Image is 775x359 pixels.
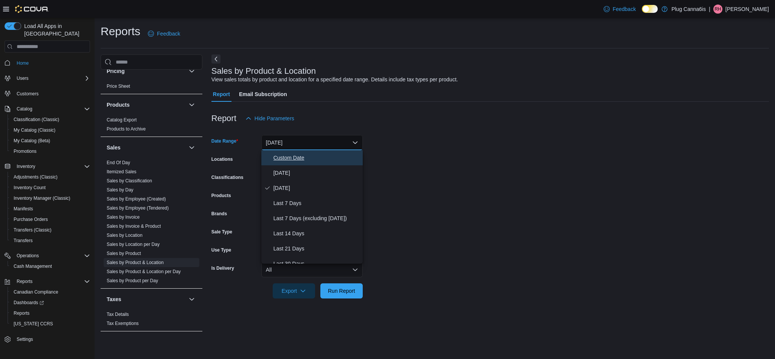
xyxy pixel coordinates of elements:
[273,183,360,193] span: [DATE]
[8,172,93,182] button: Adjustments (Classic)
[14,310,30,316] span: Reports
[107,278,158,284] span: Sales by Product per Day
[107,214,140,220] span: Sales by Invoice
[11,298,90,307] span: Dashboards
[261,150,363,264] div: Select listbox
[613,5,636,13] span: Feedback
[101,82,202,94] div: Pricing
[107,205,169,211] span: Sales by Employee (Tendered)
[14,58,90,67] span: Home
[107,242,160,247] a: Sales by Location per Day
[14,104,35,113] button: Catalog
[320,283,363,298] button: Run Report
[11,173,90,182] span: Adjustments (Classic)
[107,320,139,326] span: Tax Exemptions
[107,269,181,275] span: Sales by Product & Location per Day
[14,216,48,222] span: Purchase Orders
[11,126,90,135] span: My Catalog (Classic)
[11,183,49,192] a: Inventory Count
[107,233,143,238] a: Sales by Location
[273,199,360,208] span: Last 7 Days
[17,91,39,97] span: Customers
[107,187,134,193] span: Sales by Day
[11,298,47,307] a: Dashboards
[11,225,90,235] span: Transfers (Classic)
[211,247,231,253] label: Use Type
[107,311,129,317] span: Tax Details
[11,215,90,224] span: Purchase Orders
[11,236,90,245] span: Transfers
[11,215,51,224] a: Purchase Orders
[107,169,137,174] a: Itemized Sales
[8,193,93,204] button: Inventory Manager (Classic)
[8,182,93,193] button: Inventory Count
[8,135,93,146] button: My Catalog (Beta)
[8,235,93,246] button: Transfers
[107,126,146,132] a: Products to Archive
[211,54,221,64] button: Next
[255,115,294,122] span: Hide Parameters
[14,59,32,68] a: Home
[14,300,44,306] span: Dashboards
[273,229,360,238] span: Last 14 Days
[239,87,287,102] span: Email Subscription
[17,75,28,81] span: Users
[671,5,706,14] p: Plug Canna6is
[8,308,93,319] button: Reports
[107,169,137,175] span: Itemized Sales
[328,287,355,295] span: Run Report
[11,262,55,271] a: Cash Management
[11,147,90,156] span: Promotions
[11,194,73,203] a: Inventory Manager (Classic)
[14,148,37,154] span: Promotions
[211,193,231,199] label: Products
[642,5,658,13] input: Dark Mode
[107,83,130,89] span: Price Sheet
[107,321,139,326] a: Tax Exemptions
[11,225,54,235] a: Transfers (Classic)
[187,67,196,76] button: Pricing
[211,67,316,76] h3: Sales by Product & Location
[14,263,52,269] span: Cash Management
[725,5,769,14] p: [PERSON_NAME]
[21,22,90,37] span: Load All Apps in [GEOGRAPHIC_DATA]
[107,269,181,274] a: Sales by Product & Location per Day
[713,5,722,14] div: Ryan Hannaby
[101,158,202,288] div: Sales
[107,160,130,165] a: End Of Day
[11,173,61,182] a: Adjustments (Classic)
[101,310,202,331] div: Taxes
[8,287,93,297] button: Canadian Compliance
[14,227,51,233] span: Transfers (Classic)
[11,204,36,213] a: Manifests
[273,168,360,177] span: [DATE]
[11,288,90,297] span: Canadian Compliance
[211,114,236,123] h3: Report
[107,144,121,151] h3: Sales
[14,74,31,83] button: Users
[14,321,53,327] span: [US_STATE] CCRS
[101,24,140,39] h1: Reports
[273,214,360,223] span: Last 7 Days (excluding [DATE])
[261,262,363,277] button: All
[14,277,90,286] span: Reports
[11,115,90,124] span: Classification (Classic)
[107,312,129,317] a: Tax Details
[187,295,196,304] button: Taxes
[211,138,238,144] label: Date Range
[2,88,93,99] button: Customers
[17,163,35,169] span: Inventory
[273,244,360,253] span: Last 21 Days
[107,178,152,183] a: Sales by Classification
[107,101,130,109] h3: Products
[14,335,36,344] a: Settings
[211,211,227,217] label: Brands
[213,87,230,102] span: Report
[17,106,32,112] span: Catalog
[107,101,186,109] button: Products
[107,196,166,202] a: Sales by Employee (Created)
[107,67,124,75] h3: Pricing
[601,2,639,17] a: Feedback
